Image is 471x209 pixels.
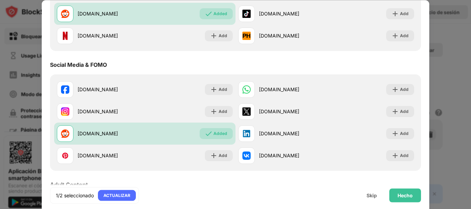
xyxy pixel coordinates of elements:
div: Added [213,130,227,137]
div: [DOMAIN_NAME] [78,32,145,40]
img: favicons [242,107,251,116]
img: favicons [61,107,69,116]
div: Add [219,86,227,93]
div: 1/2 seleccionado [56,192,94,199]
img: favicons [61,129,69,138]
div: [DOMAIN_NAME] [259,32,326,40]
div: [DOMAIN_NAME] [78,86,145,93]
div: [DOMAIN_NAME] [259,108,326,115]
img: favicons [61,32,69,40]
div: Add [219,152,227,159]
div: Add [400,10,409,17]
div: ACTUALIZAR [103,192,130,199]
img: favicons [242,32,251,40]
div: [DOMAIN_NAME] [259,86,326,93]
div: Add [400,152,409,159]
div: Add [400,108,409,115]
img: favicons [242,85,251,94]
div: Added [213,10,227,17]
div: Skip [367,192,377,198]
div: [DOMAIN_NAME] [78,152,145,159]
img: favicons [242,10,251,18]
div: Social Media & FOMO [50,61,107,68]
img: favicons [61,151,69,160]
div: Add [400,86,409,93]
img: favicons [61,10,69,18]
div: Hecho [398,192,413,198]
div: [DOMAIN_NAME] [259,130,326,137]
img: favicons [242,129,251,138]
img: favicons [242,151,251,160]
div: Add [400,32,409,39]
div: Adult Content [50,181,88,188]
div: [DOMAIN_NAME] [78,10,145,18]
img: favicons [61,85,69,94]
div: Add [219,32,227,39]
div: Add [219,108,227,115]
div: [DOMAIN_NAME] [78,108,145,115]
div: [DOMAIN_NAME] [78,130,145,137]
div: Add [400,130,409,137]
div: [DOMAIN_NAME] [259,10,326,18]
div: [DOMAIN_NAME] [259,152,326,159]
